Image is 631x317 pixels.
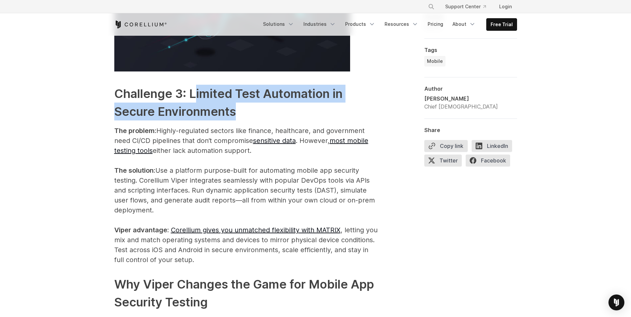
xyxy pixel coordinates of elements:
[424,85,517,92] div: Author
[420,1,517,13] div: Navigation Menu
[114,275,379,311] h2: Why Viper Changes the Game for Mobile App Security Testing
[114,127,156,135] span: The problem:
[424,18,447,30] a: Pricing
[424,47,517,53] div: Tags
[494,1,517,13] a: Login
[424,103,498,111] div: Chief [DEMOGRAPHIC_DATA]
[253,137,296,145] a: sensitive data
[424,155,462,166] span: Twitter
[114,166,155,174] span: The solution:
[424,95,498,103] div: [PERSON_NAME]
[114,126,379,265] p: Highly-regulated sectors like finance, healthcare, and government need CI/CD pipelines that don’t...
[472,140,512,152] span: LinkedIn
[424,155,466,169] a: Twitter
[608,294,624,310] div: Open Intercom Messenger
[341,18,379,30] a: Products
[424,127,517,133] div: Share
[114,85,379,120] h3: Challenge 3: Limited Test Automation in Secure Environments
[466,155,510,166] span: Facebook
[487,19,517,30] a: Free Trial
[114,226,169,234] span: Viper advantage:
[440,1,491,13] a: Support Center
[381,18,422,30] a: Resources
[299,18,340,30] a: Industries
[171,226,341,234] a: Corellium gives you unmatched flexibility with MATRIX
[259,18,298,30] a: Solutions
[424,56,446,67] a: Mobile
[114,21,167,28] a: Corellium Home
[427,58,443,65] span: Mobile
[448,18,480,30] a: About
[472,140,516,155] a: LinkedIn
[424,140,468,152] button: Copy link
[466,155,514,169] a: Facebook
[425,1,437,13] button: Search
[259,18,517,31] div: Navigation Menu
